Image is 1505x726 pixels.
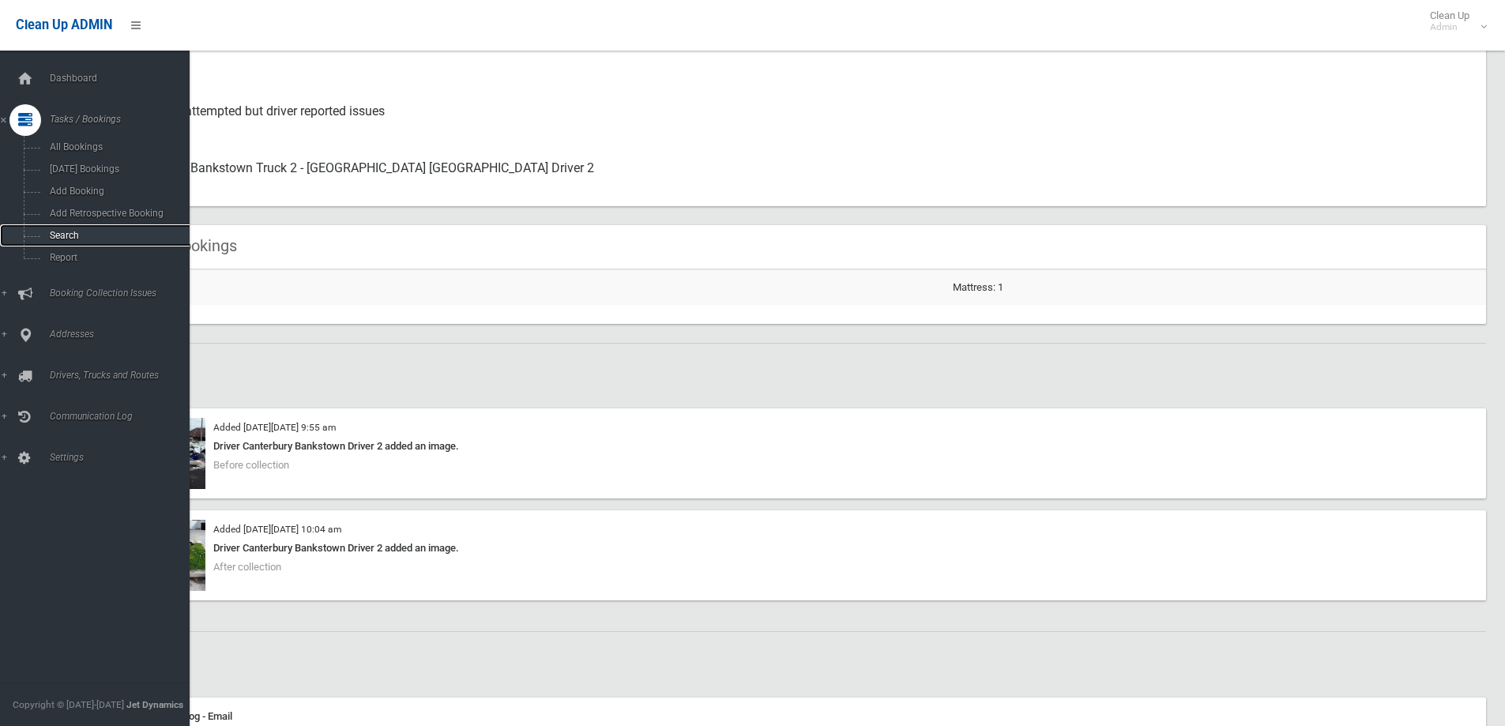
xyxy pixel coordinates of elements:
span: After collection [213,561,281,573]
span: Addresses [45,329,201,340]
span: Clean Up [1422,9,1485,33]
span: Copyright © [DATE]-[DATE] [13,699,124,710]
div: Collection attempted but driver reported issues [126,92,1473,149]
small: Added [DATE][DATE] 10:04 am [213,524,341,535]
small: Admin [1430,21,1469,33]
div: Driver Canterbury Bankstown Driver 2 added an image. [111,539,1477,558]
small: Assigned To [126,178,1473,197]
h2: Images [70,363,1486,383]
h2: History [70,651,1486,671]
span: Search [45,230,188,241]
div: Yes [126,36,1473,92]
span: Before collection [213,459,289,471]
div: Communication Log - Email [111,707,1477,726]
small: Oversized [126,64,1473,83]
span: Report [45,252,188,263]
span: Settings [45,452,201,463]
span: All Bookings [45,141,188,152]
span: Add Retrospective Booking [45,208,188,219]
div: Driver Canterbury Bankstown Driver 2 added an image. [111,437,1477,456]
span: Communication Log [45,411,201,422]
small: Status [126,121,1473,140]
span: Booking Collection Issues [45,288,201,299]
strong: Jet Dynamics [126,699,183,710]
span: Tasks / Bookings [45,114,201,125]
small: Added [DATE][DATE] 9:55 am [213,422,336,433]
td: Mattress: 1 [946,269,1486,305]
span: [DATE] Bookings [45,164,188,175]
div: Canterbury Bankstown Truck 2 - [GEOGRAPHIC_DATA] [GEOGRAPHIC_DATA] Driver 2 [126,149,1473,206]
span: Add Booking [45,186,188,197]
span: Drivers, Trucks and Routes [45,370,201,381]
span: Clean Up ADMIN [16,17,112,32]
span: Dashboard [45,73,201,84]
